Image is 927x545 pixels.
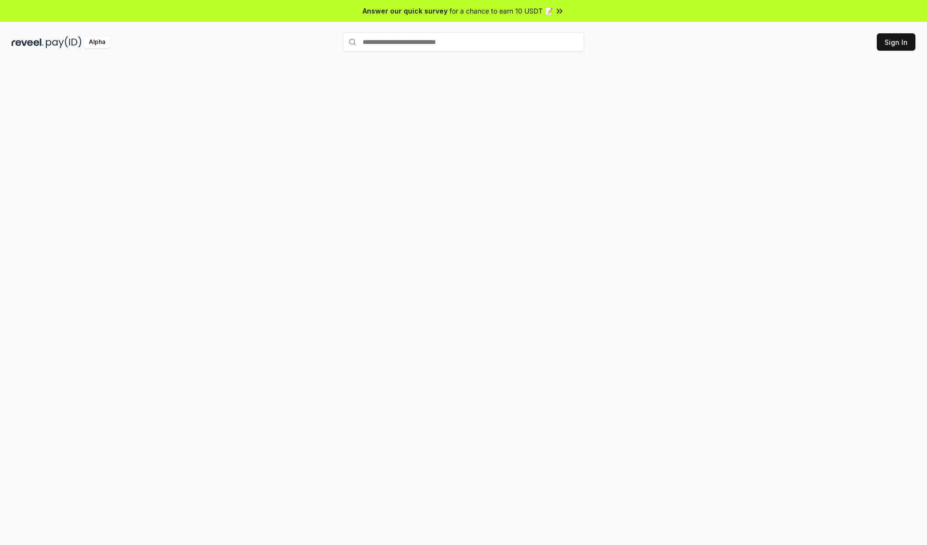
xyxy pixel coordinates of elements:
span: for a chance to earn 10 USDT 📝 [449,6,553,16]
div: Alpha [84,36,111,48]
img: reveel_dark [12,36,44,48]
button: Sign In [877,33,915,51]
img: pay_id [46,36,82,48]
span: Answer our quick survey [363,6,448,16]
